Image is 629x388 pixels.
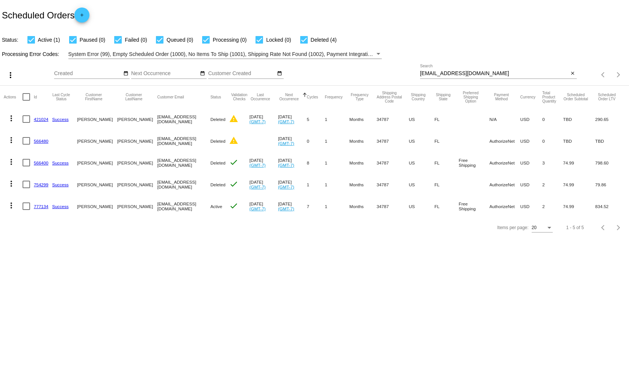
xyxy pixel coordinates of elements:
[117,93,151,101] button: Change sorting for CustomerLastName
[307,174,325,195] mat-cell: 1
[278,163,294,168] a: (GMT-7)
[277,71,282,77] mat-icon: date_range
[166,35,193,44] span: Queued (0)
[249,174,278,195] mat-cell: [DATE]
[210,160,225,165] span: Deleted
[131,71,199,77] input: Next Occurrence
[376,108,409,130] mat-cell: 34787
[349,93,370,101] button: Change sorting for FrequencyType
[278,119,294,124] a: (GMT-7)
[77,108,117,130] mat-cell: [PERSON_NAME]
[210,182,225,187] span: Deleted
[278,206,294,211] a: (GMT-7)
[38,35,60,44] span: Active (1)
[376,195,409,217] mat-cell: 34787
[409,108,434,130] mat-cell: US
[200,71,205,77] mat-icon: date_range
[210,117,225,122] span: Deleted
[52,160,69,165] a: Success
[117,108,157,130] mat-cell: [PERSON_NAME]
[490,174,520,195] mat-cell: AuthorizeNet
[376,130,409,152] mat-cell: 34787
[307,130,325,152] mat-cell: 0
[213,35,246,44] span: Processing (0)
[307,195,325,217] mat-cell: 7
[563,152,595,174] mat-cell: 74.99
[459,91,483,103] button: Change sorting for PreferredShippingOption
[210,139,225,143] span: Deleted
[278,108,307,130] mat-cell: [DATE]
[229,201,238,210] mat-icon: check
[52,117,69,122] a: Success
[278,152,307,174] mat-cell: [DATE]
[229,158,238,167] mat-icon: check
[595,152,625,174] mat-cell: 798.60
[596,67,611,82] button: Previous page
[490,93,514,101] button: Change sorting for PaymentMethod.Type
[459,152,490,174] mat-cell: Free Shipping
[249,152,278,174] mat-cell: [DATE]
[80,35,105,44] span: Paused (0)
[117,195,157,217] mat-cell: [PERSON_NAME]
[563,130,595,152] mat-cell: TBD
[77,152,117,174] mat-cell: [PERSON_NAME]
[278,93,300,101] button: Change sorting for NextOccurrenceUtc
[409,130,434,152] mat-cell: US
[595,130,625,152] mat-cell: TBD
[157,108,210,130] mat-cell: [EMAIL_ADDRESS][DOMAIN_NAME]
[611,67,626,82] button: Next page
[520,152,543,174] mat-cell: USD
[229,86,249,108] mat-header-cell: Validation Checks
[117,130,157,152] mat-cell: [PERSON_NAME]
[409,93,428,101] button: Change sorting for ShippingCountry
[325,95,343,99] button: Change sorting for Frequency
[376,174,409,195] mat-cell: 34787
[34,204,48,209] a: 777134
[595,195,625,217] mat-cell: 834.52
[77,93,110,101] button: Change sorting for CustomerFirstName
[325,195,349,217] mat-cell: 1
[490,195,520,217] mat-cell: AuthorizeNet
[278,130,307,152] mat-cell: [DATE]
[542,174,563,195] mat-cell: 2
[349,195,376,217] mat-cell: Months
[54,71,122,77] input: Created
[349,108,376,130] mat-cell: Months
[566,225,584,230] div: 1 - 5 of 5
[52,182,69,187] a: Success
[77,195,117,217] mat-cell: [PERSON_NAME]
[210,204,222,209] span: Active
[376,91,402,103] button: Change sorting for ShippingPostcode
[542,130,563,152] mat-cell: 0
[520,130,543,152] mat-cell: USD
[434,195,459,217] mat-cell: FL
[520,108,543,130] mat-cell: USD
[77,174,117,195] mat-cell: [PERSON_NAME]
[434,130,459,152] mat-cell: FL
[68,50,382,59] mat-select: Filter by Processing Error Codes
[420,71,569,77] input: Search
[210,95,221,99] button: Change sorting for Status
[596,220,611,235] button: Previous page
[325,174,349,195] mat-cell: 1
[249,184,266,189] a: (GMT-7)
[349,130,376,152] mat-cell: Months
[563,93,588,101] button: Change sorting for Subtotal
[77,12,86,21] mat-icon: add
[4,86,23,108] mat-header-cell: Actions
[7,179,16,188] mat-icon: more_vert
[249,163,266,168] a: (GMT-7)
[278,195,307,217] mat-cell: [DATE]
[2,8,89,23] h2: Scheduled Orders
[157,130,210,152] mat-cell: [EMAIL_ADDRESS][DOMAIN_NAME]
[249,108,278,130] mat-cell: [DATE]
[434,93,452,101] button: Change sorting for ShippingState
[569,70,577,78] button: Clear
[157,174,210,195] mat-cell: [EMAIL_ADDRESS][DOMAIN_NAME]
[278,174,307,195] mat-cell: [DATE]
[497,225,528,230] div: Items per page:
[2,51,59,57] span: Processing Error Codes:
[123,71,129,77] mat-icon: date_range
[34,95,37,99] button: Change sorting for Id
[157,95,184,99] button: Change sorting for CustomerEmail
